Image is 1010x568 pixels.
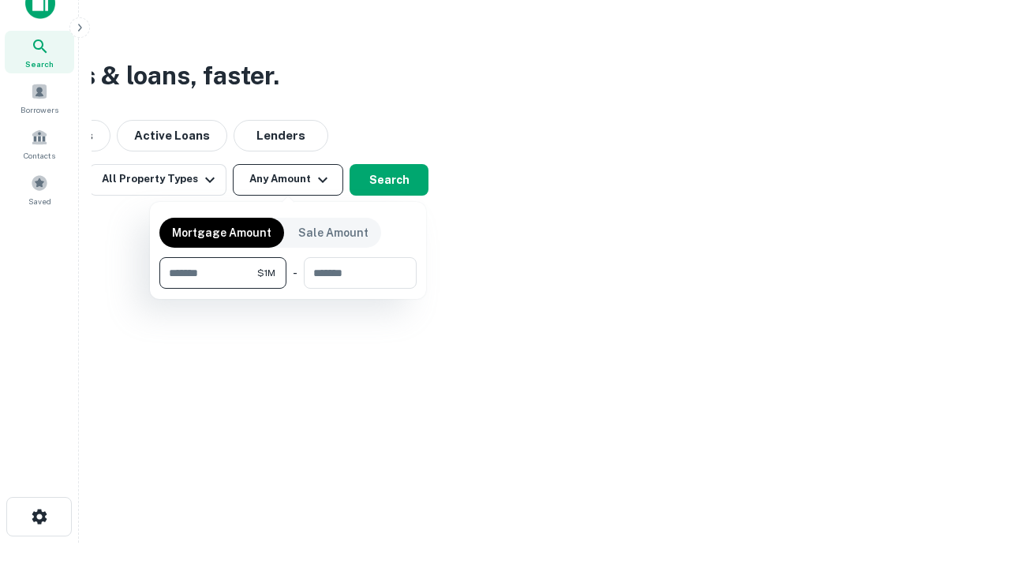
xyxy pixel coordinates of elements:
[257,266,275,280] span: $1M
[293,257,297,289] div: -
[298,224,368,241] p: Sale Amount
[931,442,1010,518] iframe: Chat Widget
[172,224,271,241] p: Mortgage Amount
